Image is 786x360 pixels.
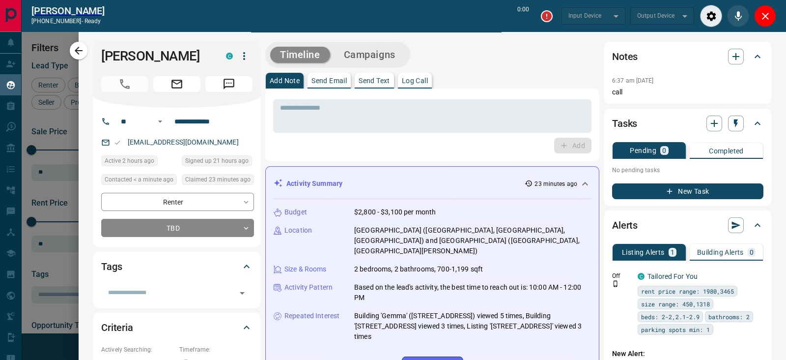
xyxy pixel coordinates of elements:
span: bathrooms: 2 [708,312,750,322]
h2: [PERSON_NAME] [31,5,105,17]
div: Close [754,5,776,27]
p: Log Call [402,77,428,84]
div: Activity Summary23 minutes ago [274,175,591,193]
span: rent price range: 1980,3465 [641,286,734,296]
p: Send Email [311,77,347,84]
p: Location [284,225,312,236]
div: Mute [727,5,749,27]
div: Thu Oct 16 2025 [101,155,177,169]
span: Active 2 hours ago [105,156,154,166]
p: $2,800 - $3,100 per month [354,207,436,217]
p: Actively Searching: [101,345,174,354]
p: Size & Rooms [284,264,327,274]
button: Campaigns [334,47,405,63]
p: Send Text [359,77,390,84]
span: Contacted < a minute ago [105,175,173,184]
div: Audio Settings [700,5,722,27]
p: 6:37 am [DATE] [612,77,654,84]
p: Building Alerts [697,249,744,256]
p: 0 [662,147,666,154]
span: Signed up 21 hours ago [185,156,249,166]
p: Completed [709,148,744,154]
p: Building 'Gemma' ([STREET_ADDRESS]) viewed 5 times, Building '[STREET_ADDRESS] viewed 3 times, Li... [354,311,591,342]
h2: Criteria [101,320,133,335]
a: [EMAIL_ADDRESS][DOMAIN_NAME] [128,138,239,146]
p: Budget [284,207,307,217]
div: condos.ca [226,53,233,60]
p: Add Note [270,77,300,84]
p: 23 minutes ago [534,180,577,188]
p: [PHONE_NUMBER] - [31,17,105,26]
div: Renter [101,193,254,211]
a: Tailored For You [647,272,698,280]
span: size range: 450,1318 [641,299,710,309]
h2: Tasks [612,116,637,131]
div: Thu Oct 16 2025 [101,174,177,188]
div: Wed Oct 15 2025 [182,155,254,169]
div: Thu Oct 16 2025 [182,174,254,188]
p: 2 bedrooms, 2 bathrooms, 700-1,199 sqft [354,264,483,274]
div: Criteria [101,316,253,339]
p: Based on the lead's activity, the best time to reach out is: 10:00 AM - 12:00 PM [354,282,591,303]
p: Listing Alerts [622,249,665,256]
p: Pending [630,147,656,154]
p: 0 [750,249,754,256]
span: Claimed 23 minutes ago [185,175,251,184]
span: parking spots min: 1 [641,325,710,334]
p: No pending tasks [612,163,763,178]
span: beds: 2-2,2.1-2.9 [641,312,700,322]
p: Activity Summary [286,179,342,189]
p: New Alert: [612,349,763,359]
span: Call [101,76,148,92]
p: 1 [671,249,674,256]
p: Repeated Interest [284,311,339,321]
span: Email [153,76,200,92]
div: condos.ca [638,273,645,280]
p: Timeframe: [179,345,253,354]
div: Notes [612,45,763,68]
h1: [PERSON_NAME] [101,48,211,64]
p: [GEOGRAPHIC_DATA] ([GEOGRAPHIC_DATA], [GEOGRAPHIC_DATA], [GEOGRAPHIC_DATA]) and [GEOGRAPHIC_DATA]... [354,225,591,256]
svg: Push Notification Only [612,280,619,287]
button: Open [154,116,166,127]
p: Off [612,271,632,280]
h2: Tags [101,259,122,274]
button: New Task [612,183,763,199]
h2: Alerts [612,217,638,233]
span: ready [84,18,101,25]
svg: Email Valid [114,139,121,146]
button: Timeline [270,47,330,63]
p: 0:00 [517,5,529,27]
div: Tags [101,255,253,278]
p: call [612,87,763,97]
p: Activity Pattern [284,282,333,293]
h2: Notes [612,49,638,64]
div: Tasks [612,112,763,135]
div: Alerts [612,213,763,237]
button: Open [235,286,249,300]
div: TBD [101,219,254,237]
span: Message [205,76,253,92]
